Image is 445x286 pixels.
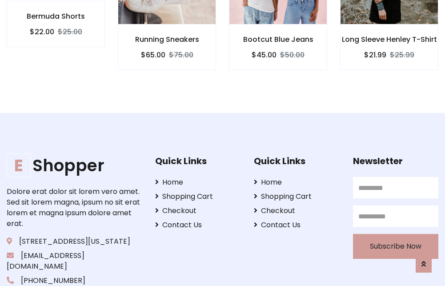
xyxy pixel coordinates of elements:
h6: $21.99 [364,51,386,59]
span: E [7,153,31,177]
p: [PHONE_NUMBER] [7,275,141,286]
a: Checkout [254,205,339,216]
a: Home [155,177,241,188]
a: Contact Us [155,220,241,230]
h6: $65.00 [141,51,165,59]
h1: Shopper [7,156,141,175]
a: Shopping Cart [254,191,339,202]
h6: Bootcut Blue Jeans [229,35,327,44]
del: $50.00 [280,50,305,60]
h6: Bermuda Shorts [7,12,104,20]
del: $25.99 [390,50,414,60]
a: Home [254,177,339,188]
p: [STREET_ADDRESS][US_STATE] [7,236,141,247]
a: EShopper [7,156,141,175]
h6: Long Sleeve Henley T-Shirt [341,35,438,44]
h6: Running Sneakers [118,35,216,44]
p: Dolore erat dolor sit lorem vero amet. Sed sit lorem magna, ipsum no sit erat lorem et magna ipsu... [7,186,141,229]
p: [EMAIL_ADDRESS][DOMAIN_NAME] [7,250,141,272]
del: $25.00 [58,27,82,37]
h5: Quick Links [155,156,241,166]
button: Subscribe Now [353,234,438,259]
a: Checkout [155,205,241,216]
a: Contact Us [254,220,339,230]
h6: $45.00 [252,51,277,59]
h5: Quick Links [254,156,339,166]
del: $75.00 [169,50,193,60]
h5: Newsletter [353,156,438,166]
a: Shopping Cart [155,191,241,202]
h6: $22.00 [30,28,54,36]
